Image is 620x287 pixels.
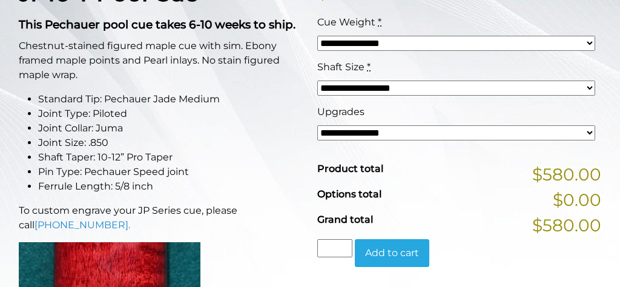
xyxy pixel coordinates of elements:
span: $580.00 [532,213,601,238]
span: Options total [317,188,381,200]
button: Add to cart [355,239,429,267]
p: Chestnut-stained figured maple cue with sim. Ebony framed maple points and Pearl inlays. No stain... [19,39,303,82]
li: Pin Type: Pechauer Speed joint [38,165,303,179]
span: Grand total [317,214,373,225]
li: Joint Collar: Juma [38,121,303,136]
abbr: required [378,16,381,28]
strong: This Pechauer pool cue takes 6-10 weeks to ship. [19,18,295,31]
li: Joint Type: Piloted [38,107,303,121]
abbr: required [367,61,371,73]
span: Cue Weight [317,16,375,28]
li: Ferrule Length: 5/8 inch [38,179,303,194]
li: Joint Size: .850 [38,136,303,150]
span: Upgrades [317,106,364,117]
span: $580.00 [532,162,601,187]
span: Product total [317,163,383,174]
a: [PHONE_NUMBER]. [35,219,130,231]
li: Standard Tip: Pechauer Jade Medium [38,92,303,107]
input: Product quantity [317,239,352,257]
p: To custom engrave your JP Series cue, please call [19,203,303,233]
span: $0.00 [553,187,601,213]
li: Shaft Taper: 10-12” Pro Taper [38,150,303,165]
span: Shaft Size [317,61,364,73]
